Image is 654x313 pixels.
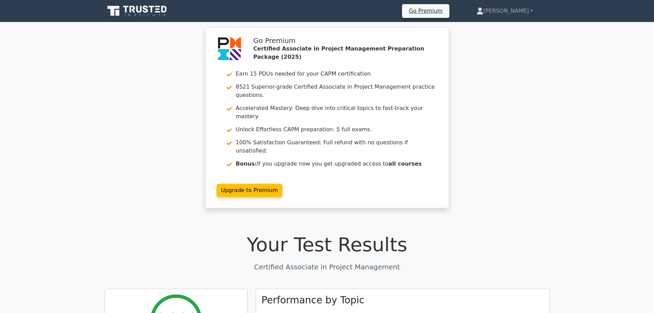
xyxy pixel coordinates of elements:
[217,184,283,197] a: Upgrade to Premium
[105,233,550,256] h1: Your Test Results
[262,294,365,306] h3: Performance by Topic
[105,262,550,272] p: Certified Associate in Project Management
[405,6,447,15] a: Go Premium
[460,4,550,18] a: [PERSON_NAME]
